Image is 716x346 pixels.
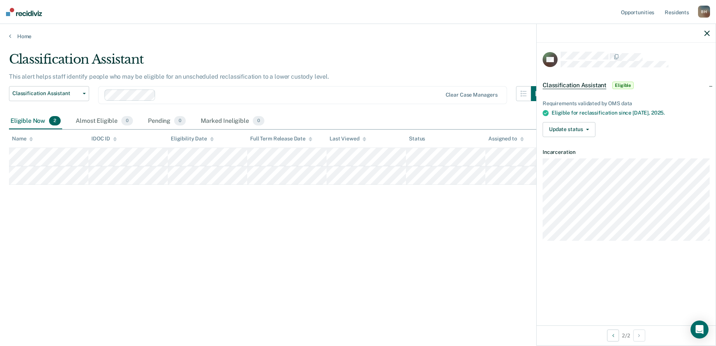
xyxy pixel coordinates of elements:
[552,110,710,116] div: Eligible for reclassification since [DATE],
[146,113,187,130] div: Pending
[171,136,214,142] div: Eligibility Date
[651,110,665,116] span: 2025.
[446,92,498,98] div: Clear case managers
[488,136,524,142] div: Assigned to
[253,116,264,126] span: 0
[12,136,33,142] div: Name
[74,113,134,130] div: Almost Eligible
[6,8,42,16] img: Recidiviz
[9,52,546,73] div: Classification Assistant
[612,82,634,89] span: Eligible
[543,100,710,107] div: Requirements validated by OMS data
[9,73,329,80] p: This alert helps staff identify people who may be eligible for an unscheduled reclassification to...
[409,136,425,142] div: Status
[9,33,707,40] a: Home
[537,325,716,345] div: 2 / 2
[174,116,186,126] span: 0
[121,116,133,126] span: 0
[691,321,709,339] div: Open Intercom Messenger
[543,149,710,155] dt: Incarceration
[9,113,62,130] div: Eligible Now
[537,73,716,97] div: Classification AssistantEligible
[607,330,619,342] button: Previous Opportunity
[12,90,80,97] span: Classification Assistant
[250,136,312,142] div: Full Term Release Date
[698,6,710,18] div: B H
[633,330,645,342] button: Next Opportunity
[199,113,266,130] div: Marked Ineligible
[91,136,117,142] div: IDOC ID
[330,136,366,142] div: Last Viewed
[543,82,606,89] span: Classification Assistant
[543,122,595,137] button: Update status
[49,116,61,126] span: 2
